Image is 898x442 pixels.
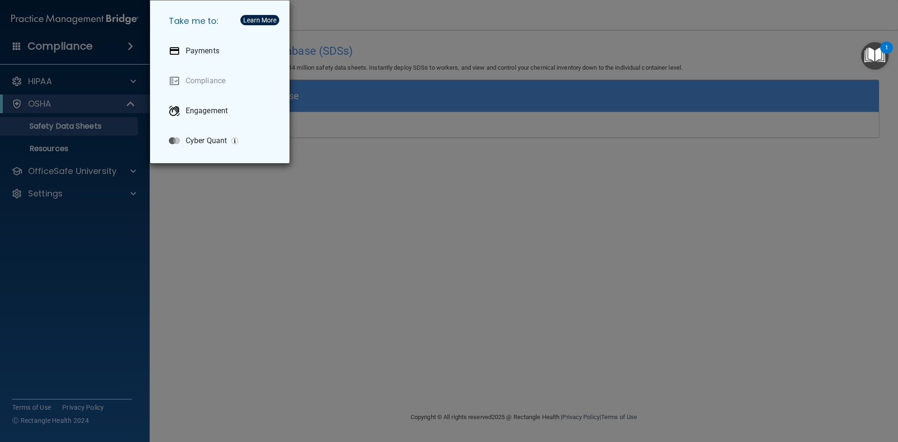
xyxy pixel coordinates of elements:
div: Learn More [243,17,276,23]
a: Compliance [161,68,282,94]
p: Payments [186,46,219,56]
button: Learn More [240,15,279,25]
p: Engagement [186,106,228,116]
a: Cyber Quant [161,128,282,154]
div: 1 [885,48,888,60]
button: Open Resource Center, 1 new notification [861,42,889,70]
a: Engagement [161,98,282,124]
p: Cyber Quant [186,136,227,145]
a: Payments [161,38,282,64]
h5: Take me to: [161,8,282,34]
